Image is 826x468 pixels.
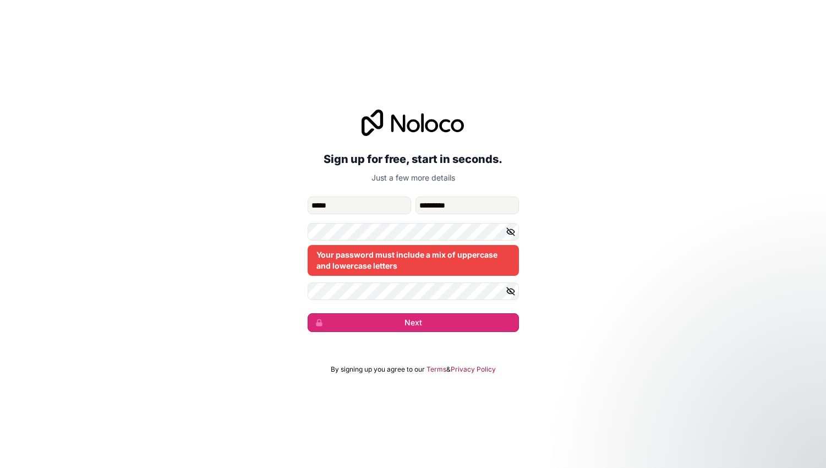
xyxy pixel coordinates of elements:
span: & [446,365,451,374]
a: Terms [426,365,446,374]
button: Next [308,313,519,332]
p: Just a few more details [308,172,519,183]
span: By signing up you agree to our [331,365,425,374]
input: given-name [308,197,411,214]
iframe: Intercom notifications message [606,385,826,462]
input: family-name [415,197,519,214]
input: Password [308,223,519,241]
a: Privacy Policy [451,365,496,374]
div: Your password must include a mix of uppercase and lowercase letters [308,245,519,276]
h2: Sign up for free, start in seconds. [308,149,519,169]
input: Confirm password [308,282,519,300]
